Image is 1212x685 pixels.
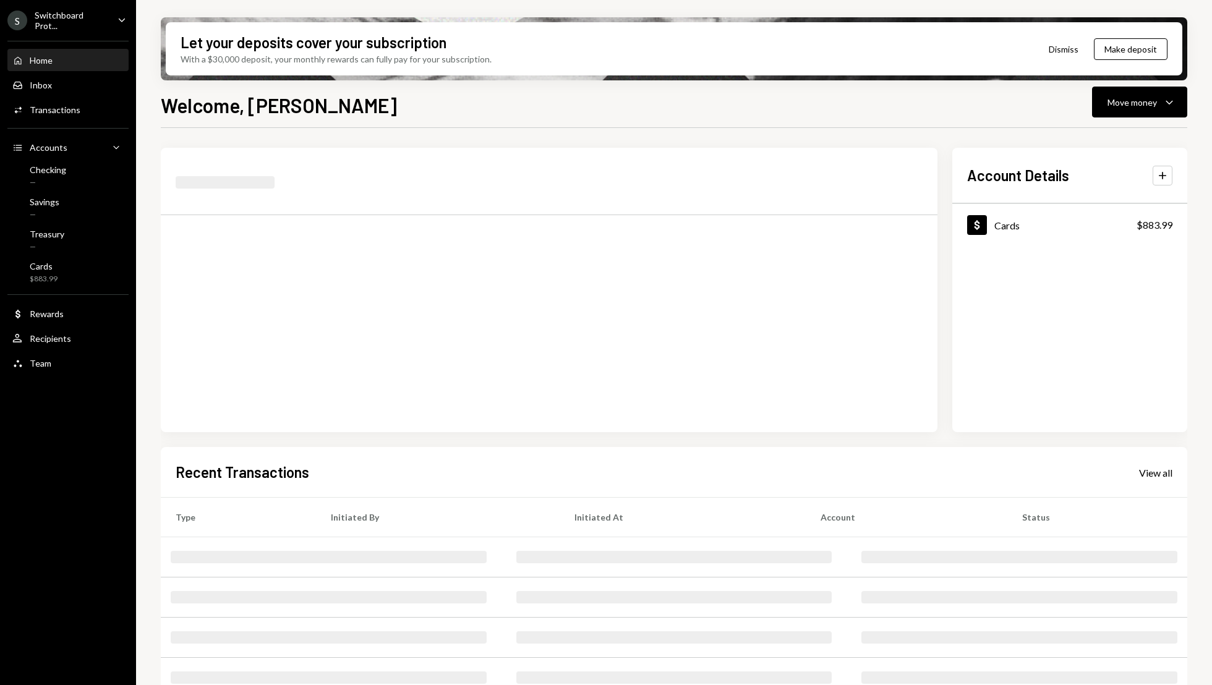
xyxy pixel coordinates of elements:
a: View all [1139,466,1172,479]
a: Recipients [7,327,129,349]
div: Switchboard Prot... [35,10,108,31]
div: Move money [1107,96,1157,109]
th: Type [161,498,316,537]
div: $883.99 [30,274,58,284]
div: Rewards [30,308,64,319]
div: Cards [30,261,58,271]
div: — [30,177,66,188]
div: S [7,11,27,30]
a: Treasury— [7,225,129,255]
a: Home [7,49,129,71]
div: Accounts [30,142,67,153]
div: — [30,210,59,220]
h1: Welcome, [PERSON_NAME] [161,93,397,117]
div: Inbox [30,80,52,90]
div: Let your deposits cover your subscription [181,32,446,53]
th: Initiated At [560,498,806,537]
h2: Account Details [967,165,1069,185]
a: Cards$883.99 [7,257,129,287]
div: Transactions [30,104,80,115]
th: Initiated By [316,498,560,537]
div: Checking [30,164,66,175]
button: Dismiss [1033,35,1094,64]
a: Savings— [7,193,129,223]
div: Cards [994,219,1020,231]
a: Accounts [7,136,129,158]
th: Account [806,498,1007,537]
button: Move money [1092,87,1187,117]
a: Cards$883.99 [952,204,1187,245]
div: $883.99 [1137,218,1172,232]
a: Rewards [7,302,129,325]
div: With a $30,000 deposit, your monthly rewards can fully pay for your subscription. [181,53,492,66]
div: Home [30,55,53,66]
h2: Recent Transactions [176,462,309,482]
div: — [30,242,64,252]
div: Team [30,358,51,368]
button: Make deposit [1094,38,1167,60]
div: Treasury [30,229,64,239]
a: Transactions [7,98,129,121]
div: View all [1139,467,1172,479]
a: Checking— [7,161,129,190]
div: Savings [30,197,59,207]
th: Status [1007,498,1187,537]
a: Team [7,352,129,374]
div: Recipients [30,333,71,344]
a: Inbox [7,74,129,96]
